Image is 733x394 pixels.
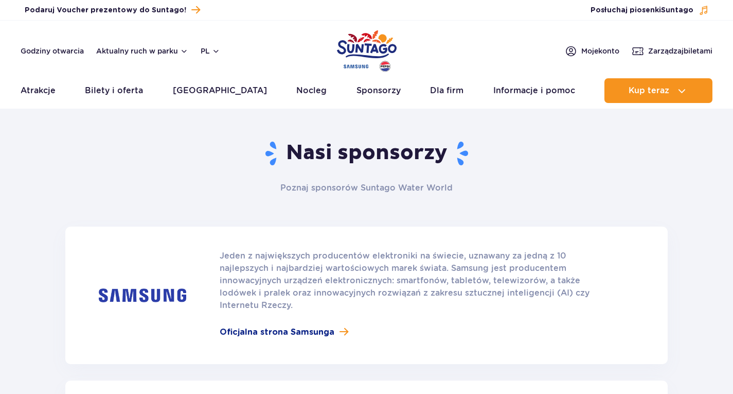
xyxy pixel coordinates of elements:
a: Park of Poland [337,26,397,73]
span: Posłuchaj piosenki [591,5,693,15]
a: Atrakcje [21,78,56,103]
span: Oficjalna strona Samsunga [220,326,334,338]
h2: Poznaj sponsorów Suntago Water World [220,182,513,194]
button: pl [201,46,220,56]
a: Bilety i oferta [85,78,143,103]
img: Samsung [99,288,186,302]
h1: Nasi sponsorzy [65,140,668,167]
a: Zarządzajbiletami [632,45,712,57]
span: Suntago [661,7,693,14]
a: [GEOGRAPHIC_DATA] [173,78,267,103]
a: Informacje i pomoc [493,78,575,103]
button: Posłuchaj piosenkiSuntago [591,5,709,15]
a: Nocleg [296,78,327,103]
a: Godziny otwarcia [21,46,84,56]
a: Mojekonto [565,45,619,57]
span: Podaruj Voucher prezentowy do Suntago! [25,5,186,15]
a: Podaruj Voucher prezentowy do Suntago! [25,3,200,17]
span: Kup teraz [629,86,669,95]
p: Jeden z największych producentów elektroniki na świecie, uznawany za jedną z 10 najlepszych i naj... [220,250,616,312]
button: Kup teraz [604,78,712,103]
span: Moje konto [581,46,619,56]
span: Zarządzaj biletami [648,46,712,56]
a: Dla firm [430,78,463,103]
button: Aktualny ruch w parku [96,47,188,55]
a: Sponsorzy [356,78,401,103]
a: Oficjalna strona Samsunga [220,326,616,338]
